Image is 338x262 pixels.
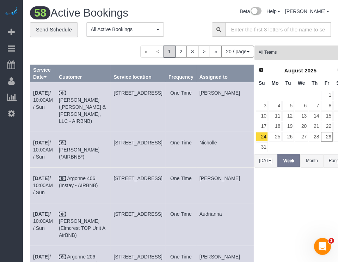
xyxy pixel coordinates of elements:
td: Schedule date [30,167,56,203]
th: Frequency [166,65,197,82]
td: Customer [56,167,111,203]
i: Check Payment [59,91,66,96]
td: Frequency [166,132,197,167]
span: Tuesday [285,80,291,86]
a: [PERSON_NAME] (*AIRBNB*) [59,147,99,160]
a: 2 [175,46,187,58]
td: Frequency [166,82,197,132]
a: 15 [321,111,333,121]
button: [DATE] [254,154,277,167]
span: 58 [30,6,50,19]
a: 24 [256,132,268,142]
button: Month [300,154,323,167]
i: Check Payment [59,176,66,181]
a: 1 [321,91,333,100]
a: 4 [269,101,282,111]
span: Friday [325,80,330,86]
b: [DATE] [33,254,49,260]
a: Argonne 406 (Instay - AIRBNB) [59,175,98,188]
a: 28 [309,132,320,142]
td: Schedule date [30,132,56,167]
a: [DATE]/ 10:00AM / Sun [33,211,53,231]
td: Service location [111,167,165,203]
td: Frequency [166,203,197,246]
button: Week [277,154,300,167]
th: Service location [111,65,165,82]
span: August [284,67,303,73]
i: Check Payment [59,141,66,145]
a: Send Schedule [30,22,78,37]
span: 1 [164,46,176,58]
span: Monday [272,80,279,86]
a: Prev [256,65,266,75]
a: 10 [256,111,268,121]
a: 20 [295,122,308,131]
td: Frequency [166,167,197,203]
span: Thursday [312,80,318,86]
span: < [152,46,164,58]
b: [DATE] [33,140,49,145]
h1: Active Bookings [30,7,149,19]
a: [DATE]/ 10:00AM / Sun [33,90,53,110]
span: Sunday [259,80,265,86]
a: » [210,46,222,58]
a: 18 [269,122,282,131]
a: [DATE]/ 10:00AM / Sun [33,175,53,195]
a: 14 [309,111,320,121]
a: 5 [282,101,294,111]
td: Service location [111,132,165,167]
a: 27 [295,132,308,142]
a: 22 [321,122,333,131]
span: [STREET_ADDRESS] [114,90,162,96]
nav: Pagination navigation [140,46,254,58]
a: 3 [186,46,198,58]
td: Assigned to [196,167,254,203]
th: Assigned to [196,65,254,82]
span: « [140,46,152,58]
a: 21 [309,122,320,131]
td: Customer [56,203,111,246]
a: 26 [282,132,294,142]
a: [PERSON_NAME] (Elmcrest TOP Unit A AirBNB) [59,218,105,238]
td: Assigned to [196,82,254,132]
a: [DATE]/ 10:00AM / Sun [33,140,53,160]
b: [DATE] [33,175,49,181]
a: 6 [295,101,308,111]
a: 7 [309,101,320,111]
td: Assigned to [196,132,254,167]
span: Wednesday [298,80,305,86]
td: Service location [111,82,165,132]
a: Beta [240,8,262,14]
img: Automaid Logo [4,7,18,17]
button: 20 / page [221,46,254,58]
td: Service location [111,203,165,246]
span: [STREET_ADDRESS] [114,211,162,217]
td: Schedule date [30,82,56,132]
td: Customer [56,132,111,167]
td: Customer [56,82,111,132]
span: 1 [328,238,334,244]
span: [STREET_ADDRESS] [114,254,162,260]
span: All Teams [259,49,338,55]
i: Check Payment [59,255,66,260]
a: 12 [282,111,294,121]
a: 11 [269,111,282,121]
input: Enter the first 3 letters of the name to search [225,22,331,37]
a: 31 [256,142,268,152]
iframe: Intercom live chat [314,238,331,255]
a: > [198,46,210,58]
a: 17 [256,122,268,131]
span: All Active Bookings [91,26,155,33]
a: [PERSON_NAME] ([PERSON_NAME] & [PERSON_NAME], LLC - AIRBNB) [59,97,106,124]
a: [PERSON_NAME] [285,8,329,14]
span: 2025 [305,67,317,73]
span: Prev [258,67,264,73]
a: 3 [256,101,268,111]
th: Service Date [30,65,56,82]
td: Schedule date [30,203,56,246]
img: New interface [250,7,262,16]
a: 19 [282,122,294,131]
b: [DATE] [33,90,49,96]
th: Customer [56,65,111,82]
